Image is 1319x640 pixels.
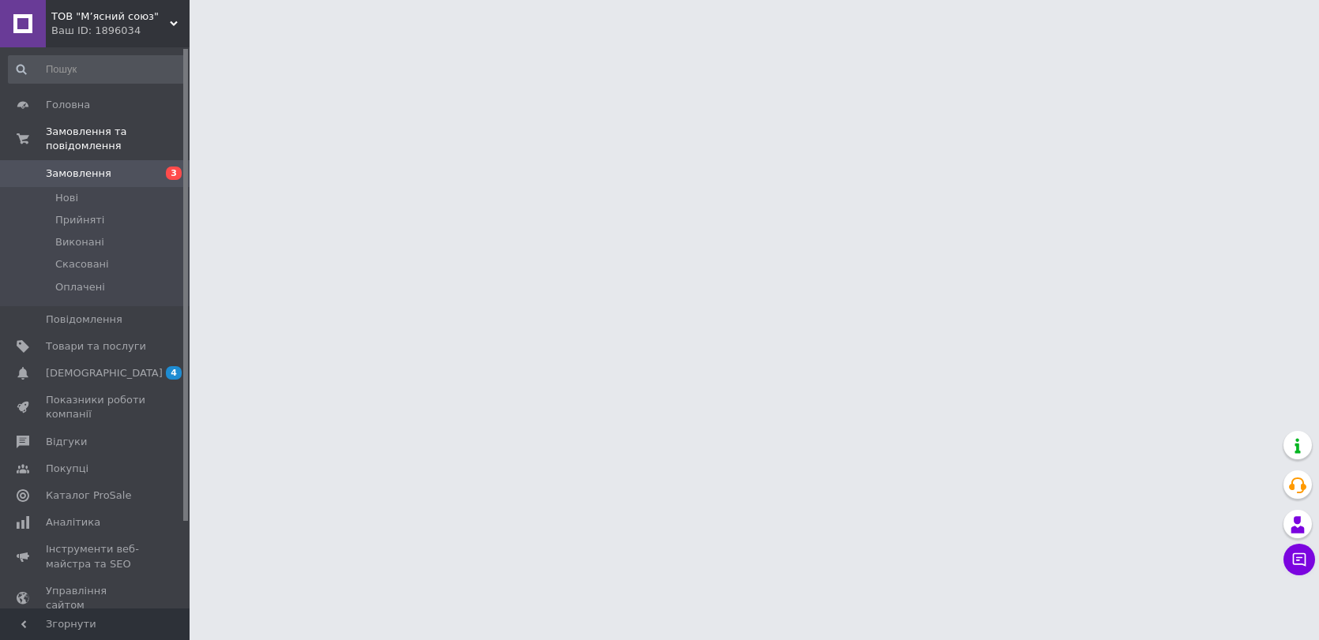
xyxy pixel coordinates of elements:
[46,366,163,380] span: [DEMOGRAPHIC_DATA]
[46,125,190,153] span: Замовлення та повідомлення
[46,462,88,476] span: Покупці
[55,213,104,227] span: Прийняті
[55,191,78,205] span: Нові
[55,235,104,249] span: Виконані
[51,24,190,38] div: Ваш ID: 1896034
[1283,544,1315,575] button: Чат з покупцем
[55,280,105,294] span: Оплачені
[166,366,182,380] span: 4
[46,339,146,354] span: Товари та послуги
[46,98,90,112] span: Головна
[46,584,146,612] span: Управління сайтом
[46,393,146,421] span: Показники роботи компанії
[51,9,170,24] span: ТОВ "М’ясний союз"
[46,515,100,530] span: Аналітика
[46,167,111,181] span: Замовлення
[55,257,109,271] span: Скасовані
[166,167,182,180] span: 3
[46,313,122,327] span: Повідомлення
[46,488,131,503] span: Каталог ProSale
[46,435,87,449] span: Відгуки
[8,55,186,84] input: Пошук
[46,542,146,571] span: Інструменти веб-майстра та SEO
